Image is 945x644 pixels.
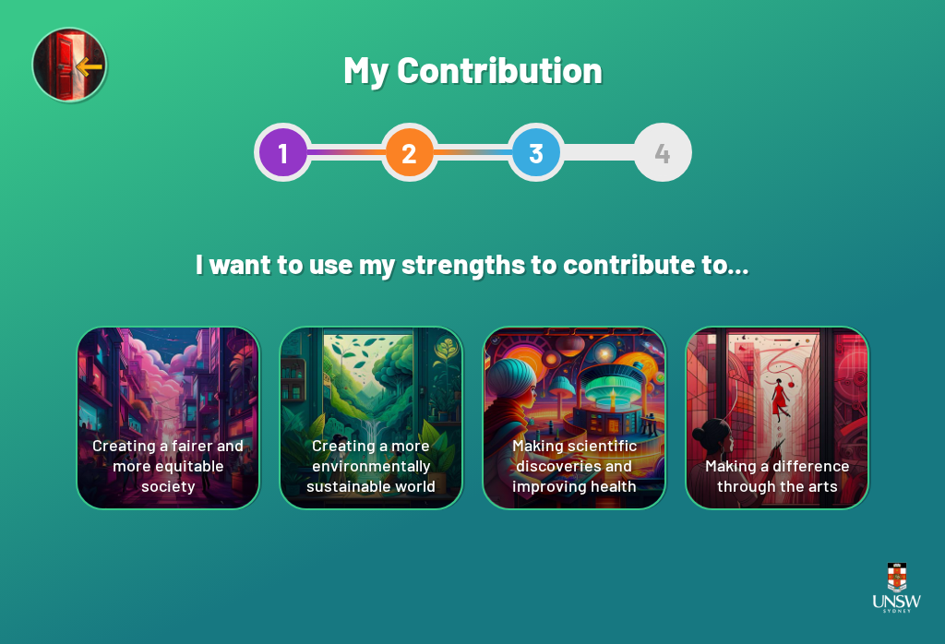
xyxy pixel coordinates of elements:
[687,328,867,508] div: Making a difference through the arts
[507,123,566,182] div: 3
[78,328,258,508] div: Creating a fairer and more equitable society
[103,228,842,298] h2: I want to use my strengths to contribute to...
[31,27,111,106] img: Exit
[281,328,461,508] div: Creating a more environmentally sustainable world
[484,328,664,508] div: Making scientific discoveries and improving health
[380,123,439,182] div: 2
[254,123,313,182] div: 1
[633,123,692,182] div: 4
[254,46,692,90] h1: My Contribution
